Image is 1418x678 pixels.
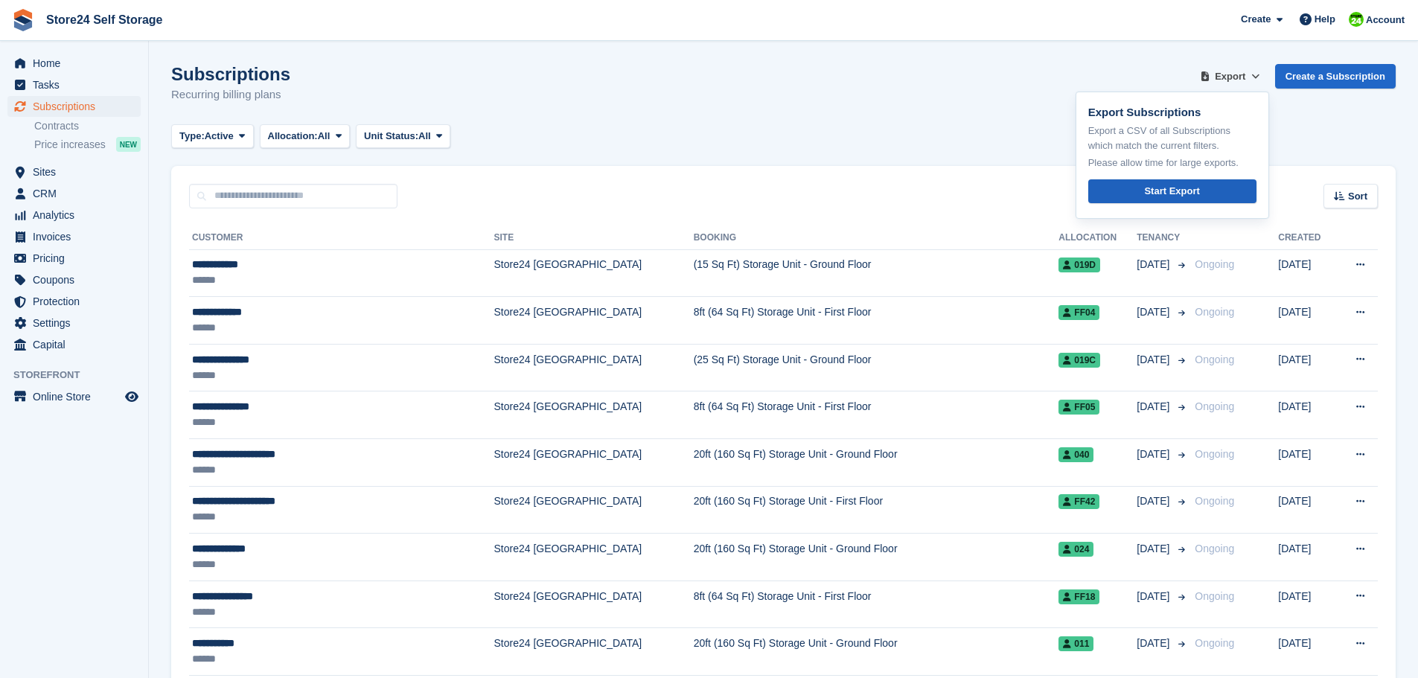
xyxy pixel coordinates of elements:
span: [DATE] [1137,636,1172,651]
span: [DATE] [1137,493,1172,509]
span: Home [33,53,122,74]
td: [DATE] [1278,581,1335,628]
a: menu [7,74,141,95]
button: Unit Status: All [356,124,450,149]
a: menu [7,226,141,247]
a: menu [7,269,141,290]
span: Sites [33,161,122,182]
a: Price increases NEW [34,136,141,153]
span: Ongoing [1195,448,1234,460]
span: Create [1241,12,1271,27]
td: 20ft (160 Sq Ft) Storage Unit - Ground Floor [694,628,1059,676]
td: 20ft (160 Sq Ft) Storage Unit - Ground Floor [694,439,1059,487]
td: (15 Sq Ft) Storage Unit - Ground Floor [694,249,1059,297]
span: Sort [1348,189,1367,204]
span: Active [205,129,234,144]
th: Created [1278,226,1335,250]
th: Booking [694,226,1059,250]
span: Allocation: [268,129,318,144]
span: Invoices [33,226,122,247]
a: Preview store [123,388,141,406]
td: Store24 [GEOGRAPHIC_DATA] [494,534,693,581]
th: Site [494,226,693,250]
a: Start Export [1088,179,1256,204]
a: menu [7,205,141,226]
span: 019D [1058,258,1100,272]
span: [DATE] [1137,447,1172,462]
td: Store24 [GEOGRAPHIC_DATA] [494,439,693,487]
a: menu [7,313,141,333]
button: Type: Active [171,124,254,149]
td: [DATE] [1278,439,1335,487]
p: Export a CSV of all Subscriptions which match the current filters. [1088,124,1256,153]
span: Ongoing [1195,590,1234,602]
span: FF42 [1058,494,1099,509]
span: Help [1315,12,1335,27]
th: Tenancy [1137,226,1189,250]
td: [DATE] [1278,391,1335,439]
button: Export [1198,64,1263,89]
a: menu [7,334,141,355]
td: [DATE] [1278,534,1335,581]
td: Store24 [GEOGRAPHIC_DATA] [494,297,693,345]
a: menu [7,183,141,204]
span: [DATE] [1137,304,1172,320]
span: Account [1366,13,1405,28]
a: Contracts [34,119,141,133]
span: Storefront [13,368,148,383]
a: Store24 Self Storage [40,7,169,32]
span: Unit Status: [364,129,418,144]
td: [DATE] [1278,344,1335,391]
td: [DATE] [1278,249,1335,297]
h1: Subscriptions [171,64,290,84]
a: Create a Subscription [1275,64,1396,89]
span: Ongoing [1195,354,1234,365]
td: [DATE] [1278,486,1335,534]
p: Export Subscriptions [1088,104,1256,121]
span: Ongoing [1195,637,1234,649]
button: Allocation: All [260,124,351,149]
p: Please allow time for large exports. [1088,156,1256,170]
span: Coupons [33,269,122,290]
p: Recurring billing plans [171,86,290,103]
a: menu [7,248,141,269]
td: Store24 [GEOGRAPHIC_DATA] [494,391,693,439]
td: 20ft (160 Sq Ft) Storage Unit - First Floor [694,486,1059,534]
span: All [418,129,431,144]
td: 8ft (64 Sq Ft) Storage Unit - First Floor [694,297,1059,345]
span: Ongoing [1195,258,1234,270]
a: menu [7,53,141,74]
span: Ongoing [1195,306,1234,318]
td: Store24 [GEOGRAPHIC_DATA] [494,249,693,297]
span: CRM [33,183,122,204]
span: Analytics [33,205,122,226]
td: 8ft (64 Sq Ft) Storage Unit - First Floor [694,581,1059,628]
span: Price increases [34,138,106,152]
img: stora-icon-8386f47178a22dfd0bd8f6a31ec36ba5ce8667c1dd55bd0f319d3a0aa187defe.svg [12,9,34,31]
th: Allocation [1058,226,1137,250]
a: menu [7,96,141,117]
span: Ongoing [1195,400,1234,412]
td: [DATE] [1278,297,1335,345]
span: Pricing [33,248,122,269]
span: [DATE] [1137,257,1172,272]
a: menu [7,291,141,312]
span: Online Store [33,386,122,407]
td: Store24 [GEOGRAPHIC_DATA] [494,344,693,391]
a: menu [7,161,141,182]
span: All [318,129,330,144]
td: Store24 [GEOGRAPHIC_DATA] [494,628,693,676]
span: Protection [33,291,122,312]
div: NEW [116,137,141,152]
span: Ongoing [1195,495,1234,507]
span: Tasks [33,74,122,95]
img: Robert Sears [1349,12,1364,27]
td: (25 Sq Ft) Storage Unit - Ground Floor [694,344,1059,391]
td: Store24 [GEOGRAPHIC_DATA] [494,486,693,534]
span: FF18 [1058,589,1099,604]
span: Export [1215,69,1245,84]
span: Settings [33,313,122,333]
a: menu [7,386,141,407]
span: Capital [33,334,122,355]
td: Store24 [GEOGRAPHIC_DATA] [494,581,693,628]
